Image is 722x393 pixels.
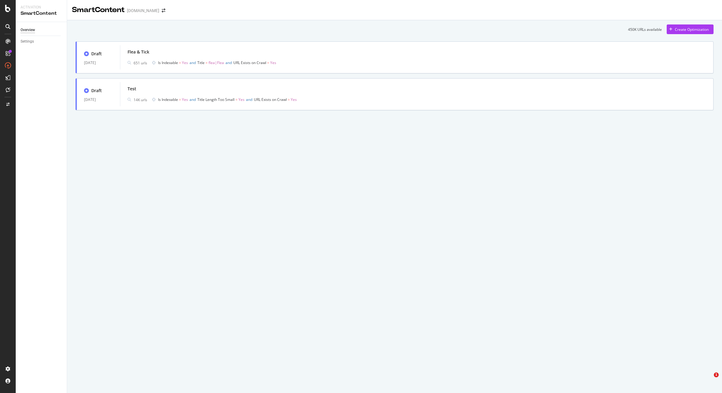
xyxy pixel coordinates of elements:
[158,97,178,102] span: Is Indexable
[209,60,224,65] span: flea|Flea
[675,27,709,32] div: Create Optimization
[179,60,181,65] span: =
[162,8,165,13] div: arrow-right-arrow-left
[206,60,208,65] span: =
[189,60,196,65] span: and
[21,10,62,17] div: SmartContent
[288,97,290,102] span: =
[714,372,719,377] span: 1
[267,60,269,65] span: =
[127,8,159,14] div: [DOMAIN_NAME]
[628,27,662,32] div: 450K URLs available
[182,97,188,102] span: Yes
[84,59,113,66] div: [DATE]
[128,86,136,92] div: Test
[84,96,113,103] div: [DATE]
[21,27,63,33] a: Overview
[158,60,178,65] span: Is Indexable
[197,97,235,102] span: Title Length Too Small
[128,49,149,55] div: Flea & Tick
[182,60,188,65] span: Yes
[254,97,287,102] span: URL Exists on Crawl
[701,372,716,387] iframe: Intercom live chat
[291,97,297,102] span: Yes
[21,27,35,33] div: Overview
[225,60,232,65] span: and
[91,88,102,94] div: Draft
[667,24,714,34] button: Create Optimization
[238,97,244,102] span: Yes
[72,5,125,15] div: SmartContent
[179,97,181,102] span: =
[235,97,238,102] span: =
[197,60,205,65] span: Title
[134,60,147,66] div: 651 urls
[246,97,252,102] span: and
[134,97,147,102] div: 14K urls
[21,5,62,10] div: Activation
[233,60,266,65] span: URL Exists on Crawl
[91,51,102,57] div: Draft
[21,38,63,45] a: Settings
[270,60,276,65] span: Yes
[21,38,34,45] div: Settings
[189,97,196,102] span: and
